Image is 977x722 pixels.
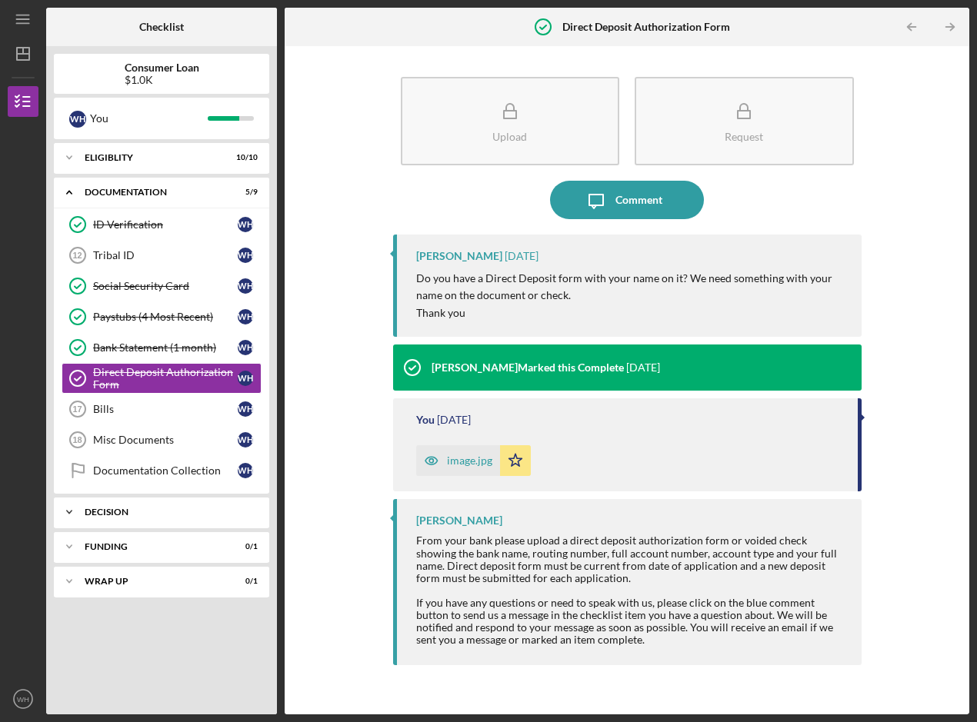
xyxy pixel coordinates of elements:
[90,105,208,131] div: You
[238,371,253,386] div: W H
[635,77,854,165] button: Request
[62,394,262,424] a: 17BillsWH
[238,248,253,263] div: W H
[93,249,238,261] div: Tribal ID
[416,270,846,304] p: Do you have a Direct Deposit form with your name on it? We need something with your name on the d...
[416,414,435,426] div: You
[416,250,502,262] div: [PERSON_NAME]
[72,251,82,260] tspan: 12
[17,695,29,704] text: WH
[416,597,846,646] div: If you have any questions or need to speak with us, please click on the blue comment button to se...
[238,278,253,294] div: W H
[416,534,846,584] div: From your bank please upload a direct deposit authorization form or voided check showing the bank...
[230,542,258,551] div: 0 / 1
[62,363,262,394] a: Direct Deposit Authorization FormWH
[8,684,38,714] button: WH
[62,301,262,332] a: Paystubs (4 Most Recent)WH
[93,366,238,391] div: Direct Deposit Authorization Form
[62,240,262,271] a: 12Tribal IDWH
[93,218,238,231] div: ID Verification
[93,403,238,415] div: Bills
[230,188,258,197] div: 5 / 9
[72,404,82,414] tspan: 17
[85,577,219,586] div: Wrap up
[85,542,219,551] div: Funding
[238,309,253,324] div: W H
[72,435,82,444] tspan: 18
[447,454,492,467] div: image.jpg
[125,74,199,86] div: $1.0K
[550,181,704,219] button: Comment
[93,434,238,446] div: Misc Documents
[725,131,763,142] div: Request
[93,311,238,323] div: Paystubs (4 Most Recent)
[416,445,531,476] button: image.jpg
[437,414,471,426] time: 2025-07-16 21:41
[85,153,219,162] div: Eligiblity
[93,341,238,354] div: Bank Statement (1 month)
[93,280,238,292] div: Social Security Card
[62,271,262,301] a: Social Security CardWH
[93,464,238,477] div: Documentation Collection
[238,401,253,417] div: W H
[85,188,219,197] div: Documentation
[416,514,502,527] div: [PERSON_NAME]
[62,209,262,240] a: ID VerificationWH
[125,62,199,74] b: Consumer Loan
[85,507,250,517] div: Decision
[230,577,258,586] div: 0 / 1
[416,304,846,321] p: Thank you
[626,361,660,374] time: 2025-07-29 18:27
[238,463,253,478] div: W H
[615,181,662,219] div: Comment
[230,153,258,162] div: 10 / 10
[238,217,253,232] div: W H
[238,340,253,355] div: W H
[401,77,620,165] button: Upload
[139,21,184,33] b: Checklist
[62,455,262,486] a: Documentation CollectionWH
[238,432,253,448] div: W H
[492,131,527,142] div: Upload
[69,111,86,128] div: W H
[432,361,624,374] div: [PERSON_NAME] Marked this Complete
[62,332,262,363] a: Bank Statement (1 month)WH
[562,21,730,33] b: Direct Deposit Authorization Form
[62,424,262,455] a: 18Misc DocumentsWH
[505,250,539,262] time: 2025-08-11 19:18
